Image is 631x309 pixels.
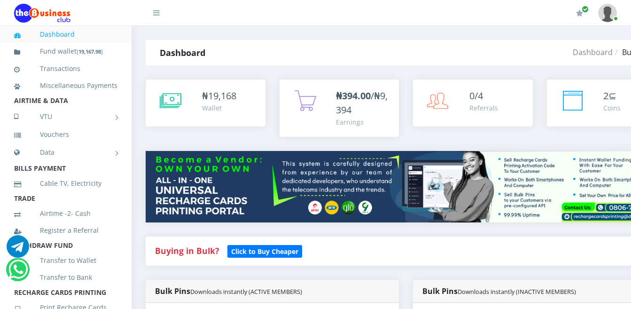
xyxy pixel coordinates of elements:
[458,287,576,296] small: Downloads instantly (INACTIVE MEMBERS)
[202,89,236,103] div: ₦
[469,89,483,102] span: 0/4
[582,6,589,13] span: Renew/Upgrade Subscription
[14,40,117,63] a: Fund wallet[19,167.98]
[336,117,390,127] div: Earnings
[155,245,219,256] strong: Buying in Bulk?
[231,247,298,256] b: Click to Buy Cheaper
[422,286,576,296] strong: Bulk Pins
[14,4,70,23] img: Logo
[78,48,101,55] b: 19,167.98
[576,9,583,17] i: Renew/Upgrade Subscription
[413,79,533,127] a: 0/4 Referrals
[603,103,621,113] div: Coins
[202,103,236,113] div: Wallet
[14,250,117,271] a: Transfer to Wallet
[14,141,117,164] a: Data
[7,242,29,258] a: Chat for support
[469,103,498,113] div: Referrals
[146,79,265,127] a: ₦19,168 Wallet
[14,124,117,145] a: Vouchers
[280,79,399,137] a: ₦394.00/₦9,394 Earnings
[598,4,617,22] img: User
[336,89,388,116] span: /₦9,394
[14,203,117,224] a: Airtime -2- Cash
[208,89,236,102] span: 19,168
[8,265,28,281] a: Chat for support
[603,89,608,102] span: 2
[14,24,117,45] a: Dashboard
[573,47,613,57] a: Dashboard
[190,287,302,296] small: Downloads instantly (ACTIVE MEMBERS)
[14,58,117,79] a: Transactions
[14,105,117,128] a: VTU
[227,245,302,256] a: Click to Buy Cheaper
[77,48,103,55] small: [ ]
[336,89,371,102] b: ₦394.00
[160,47,205,58] strong: Dashboard
[14,267,117,288] a: Transfer to Bank
[14,75,117,96] a: Miscellaneous Payments
[14,173,117,194] a: Cable TV, Electricity
[14,220,117,241] a: Register a Referral
[603,89,621,103] div: ⊆
[155,286,302,296] strong: Bulk Pins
